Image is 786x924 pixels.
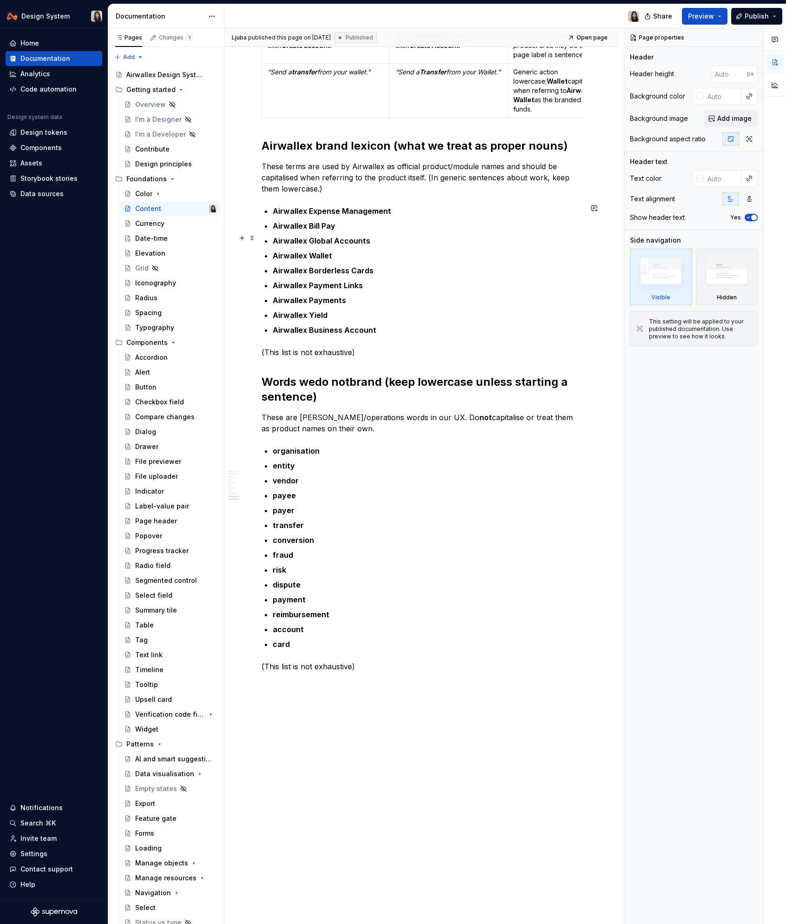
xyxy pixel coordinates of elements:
strong: Airwallex Borderless Cards [273,266,373,275]
div: Getting started [126,85,176,94]
div: I'm a Designer [135,115,182,124]
strong: payer [273,506,295,515]
a: Indicator [120,484,220,499]
span: 1 [185,34,193,41]
p: (This list is not exhaustive) [262,661,582,672]
div: Tag [135,635,148,645]
a: Forms [120,826,220,841]
span: Open page [576,34,608,41]
a: Compare changes [120,409,220,424]
p: These are [PERSON_NAME]/operations words in our UX. Do capitalise or treat them as product names ... [262,412,582,434]
a: Components [6,140,102,155]
strong: Airwallex Yield [273,310,327,320]
a: Documentation [6,51,102,66]
a: Empty states [120,781,220,796]
div: Foundations [126,174,167,184]
p: px [747,70,754,78]
em: Transfer [419,68,446,76]
div: Feature gate [135,814,177,823]
div: Documentation [116,12,203,21]
a: Text link [120,647,220,662]
strong: Wallet [547,77,568,85]
div: Getting started [111,82,220,97]
button: Add [111,51,146,64]
div: Radius [135,293,157,303]
div: Button [135,383,157,392]
div: Notifications [20,803,63,812]
div: Timeline [135,665,164,674]
a: Verification code field [120,707,220,722]
div: Summary tile [135,606,177,615]
a: Segmented control [120,573,220,588]
div: Drawer [135,442,158,451]
div: Popover [135,531,162,541]
strong: card [273,640,290,649]
div: File uploader [135,472,178,481]
a: Label-value pair [120,499,220,514]
div: Changes [159,34,193,41]
span: Add image [717,114,752,123]
a: Tooltip [120,677,220,692]
strong: dispute [273,580,301,589]
div: Widget [135,725,158,734]
a: Home [6,36,102,51]
a: Design tokens [6,125,102,140]
a: Color [120,186,220,201]
button: Contact support [6,862,102,877]
div: Page header [135,516,177,526]
span: Publish [745,12,769,21]
div: Data visualisation [135,769,194,779]
div: Visible [630,249,692,305]
a: Airwallex Design System [111,67,220,82]
a: Loading [120,841,220,856]
strong: fraud [273,550,293,560]
div: Export [135,799,155,808]
div: Grid [135,264,149,273]
div: Dialog [135,427,156,436]
strong: Airwallex Wallet [273,251,332,260]
a: Radio field [120,558,220,573]
a: Date-time [120,231,220,246]
div: Documentation [20,54,70,63]
strong: Airwallex Payments [273,296,346,305]
a: Page header [120,514,220,528]
div: Background image [630,114,688,123]
a: I'm a Developer [120,127,220,142]
div: Visible [651,294,670,301]
div: Color [135,189,152,198]
div: Foundations [111,172,220,186]
div: Label-value pair [135,502,189,511]
div: Progress tracker [135,546,189,555]
a: Typography [120,320,220,335]
strong: Airwallex Expense Management [273,206,391,216]
a: Code automation [6,82,102,97]
strong: entity [273,461,295,470]
div: Overview [135,100,166,109]
div: Invite team [20,834,57,843]
a: Summary tile [120,603,220,618]
strong: account [273,625,304,634]
div: Contribute [135,145,170,154]
div: Analytics [20,69,50,79]
div: Content [135,204,161,213]
div: Tooltip [135,680,158,689]
div: Accordion [135,353,168,362]
div: This setting will be applied to your published documentation. Use preview to see how it looks. [649,318,752,340]
h2: Words we brand (keep lowercase unless starting a sentence) [262,375,582,404]
a: Tag [120,633,220,647]
div: Segmented control [135,576,197,585]
img: Xiangjun [91,11,102,22]
a: Manage objects [120,856,220,871]
strong: Airwallex Global Accounts [273,236,370,245]
div: AI and smart suggestions [135,754,212,764]
a: Radius [120,290,220,305]
strong: vendor [273,476,299,485]
button: Preview [682,8,727,25]
a: Button [120,380,220,395]
div: Data sources [20,189,64,198]
a: Table [120,618,220,633]
a: File previewer [120,454,220,469]
a: Export [120,796,220,811]
a: Supernova Logo [31,907,77,917]
a: File uploader [120,469,220,484]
